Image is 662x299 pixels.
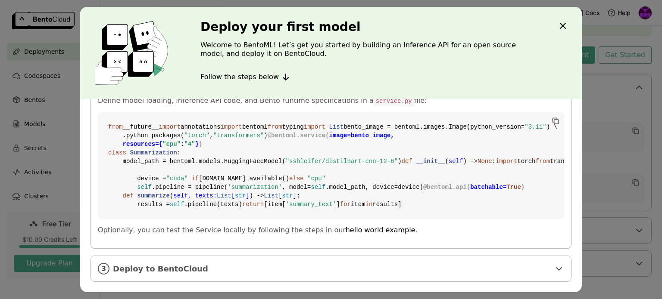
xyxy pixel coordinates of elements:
[340,201,351,208] span: for
[228,184,282,191] span: 'summarization'
[506,184,521,191] span: True
[213,132,264,139] span: "transformers"
[170,201,184,208] span: self
[558,21,568,33] div: Close
[423,184,525,191] span: @bentoml.api( )
[374,97,414,105] code: service.py
[200,20,541,34] h3: Deploy your first model
[98,96,564,105] p: Define model loading, inference API code, and Bento runtime specifications in a file:
[264,192,278,199] span: List
[289,175,304,182] span: else
[235,192,246,199] span: str
[200,41,541,58] p: Welcome to BentoML! Let’s get you started by building an Inference API for an open source model, ...
[159,123,181,130] span: import
[173,192,249,199] span: self, texts: [ ]
[282,192,293,199] span: str
[525,123,546,130] span: "3.11"
[91,256,571,281] div: 3Deploy to BentoCloud
[304,123,325,130] span: import
[478,158,492,165] span: None
[217,192,231,199] span: List
[496,158,517,165] span: import
[286,201,337,208] span: 'summary_text'
[286,158,398,165] span: "sshleifer/distilbart-cnn-12-6"
[137,184,152,191] span: self
[87,21,180,85] img: cover onboarding
[98,226,564,234] p: Optionally, you can test the Service locally by following the steps in our .
[535,158,550,165] span: from
[98,263,109,274] i: 3
[108,123,123,130] span: from
[80,7,582,292] div: dialog
[449,158,463,165] span: self
[191,175,199,182] span: if
[162,141,181,148] span: "cpu"
[268,123,282,130] span: from
[123,192,134,199] span: def
[108,149,126,156] span: class
[98,112,564,219] code: __future__ annotations bentoml typing bento_image = bentoml.images.Image(python_version= ) \ .pyt...
[470,184,521,191] span: batchable=
[307,175,325,182] span: "cpu"
[416,158,445,165] span: __init__
[113,264,550,274] span: Deploy to BentoCloud
[346,226,415,234] a: hello world example
[184,141,195,148] span: "4"
[130,149,177,156] span: Summarization
[329,123,344,130] span: List
[242,201,264,208] span: return
[200,73,279,81] span: Follow the steps below
[184,132,209,139] span: "torch"
[166,175,187,182] span: "cuda"
[311,184,326,191] span: self
[220,123,242,130] span: import
[137,192,170,199] span: summarize
[402,158,412,165] span: def
[365,201,373,208] span: in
